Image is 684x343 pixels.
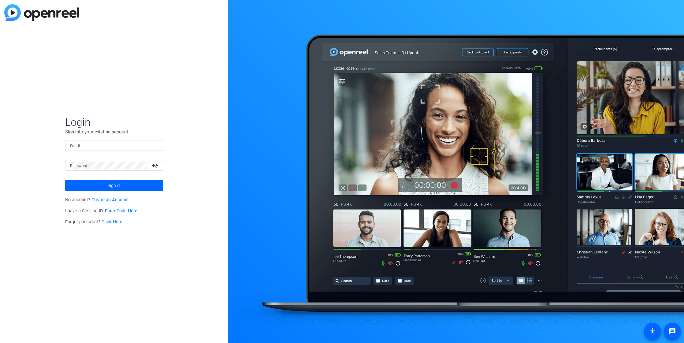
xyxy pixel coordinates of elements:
[105,208,137,214] a: Enter Code Here
[65,197,129,203] span: No account?
[65,129,163,135] p: Sign into your existing account.
[649,328,656,335] mat-icon: accessibility
[65,208,138,214] span: I have a Session ID.
[70,144,80,148] mat-label: Email
[65,116,163,129] span: Login
[65,180,163,191] button: Sign in
[148,161,163,170] mat-icon: visibility_off
[70,164,87,168] mat-label: Password
[669,328,676,335] mat-icon: message
[70,142,158,149] input: Enter Email Address
[102,219,122,225] a: Click Here
[65,219,123,225] span: Forgot password?
[108,178,120,193] span: Sign in
[4,4,79,21] img: blue-gradient.svg
[91,197,129,203] a: Create an Account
